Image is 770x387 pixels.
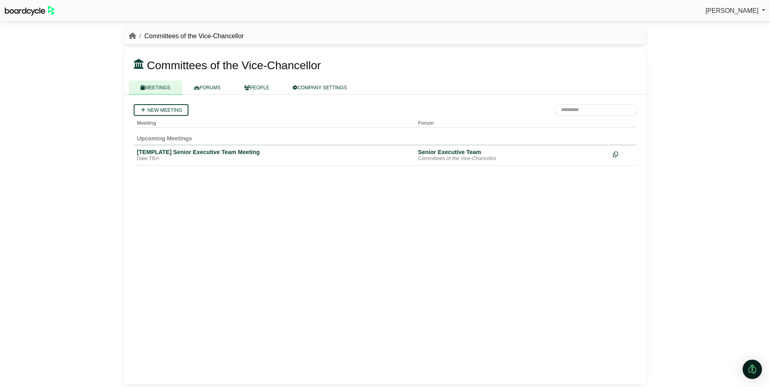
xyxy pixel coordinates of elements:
div: Senior Executive Team [418,148,606,156]
th: Forum [415,116,610,128]
th: Meeting [134,116,415,128]
a: PEOPLE [232,80,281,95]
img: BoardcycleBlackGreen-aaafeed430059cb809a45853b8cf6d952af9d84e6e89e1f1685b34bfd5cb7d64.svg [5,6,55,16]
span: Committees of the Vice-Chancellor [147,59,321,72]
a: [PERSON_NAME] [706,6,765,16]
a: New meeting [134,104,188,116]
span: Upcoming Meetings [137,135,192,142]
div: [TEMPLATE] Senior Executive Team Meeting [137,148,412,156]
span: [PERSON_NAME] [706,7,759,14]
div: Committees of the Vice-Chancellor [418,156,606,162]
a: [TEMPLATE] Senior Executive Team Meeting Date TBA [137,148,412,162]
div: Date TBA [137,156,412,162]
div: Open Intercom Messenger [743,360,762,379]
nav: breadcrumb [129,31,244,41]
li: Committees of the Vice-Chancellor [136,31,244,41]
a: Senior Executive Team Committees of the Vice-Chancellor [418,148,606,162]
a: FORUMS [182,80,232,95]
a: COMPANY SETTINGS [281,80,359,95]
div: Make a copy [613,148,633,159]
a: MEETINGS [129,80,182,95]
